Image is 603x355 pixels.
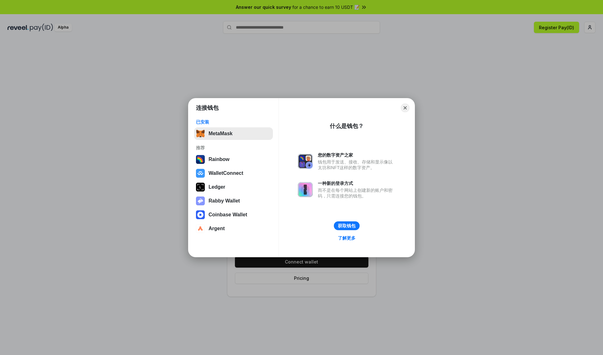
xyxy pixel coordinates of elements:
[194,127,273,140] button: MetaMask
[194,153,273,166] button: Rainbow
[196,183,205,191] img: svg+xml,%3Csvg%20xmlns%3D%22http%3A%2F%2Fwww.w3.org%2F2000%2Fsvg%22%20width%3D%2228%22%20height%3...
[194,208,273,221] button: Coinbase Wallet
[338,235,356,241] div: 了解更多
[196,169,205,178] img: svg+xml,%3Csvg%20width%3D%2228%22%20height%3D%2228%22%20viewBox%3D%220%200%2028%2028%22%20fill%3D...
[194,195,273,207] button: Rabby Wallet
[318,159,396,170] div: 钱包用于发送、接收、存储和显示像以太坊和NFT这样的数字资产。
[194,167,273,180] button: WalletConnect
[401,103,410,112] button: Close
[209,184,225,190] div: Ledger
[209,226,225,231] div: Argent
[196,145,271,151] div: 推荐
[318,187,396,199] div: 而不是在每个网站上创建新的账户和密码，只需连接您的钱包。
[196,104,219,112] h1: 连接钱包
[334,234,359,242] a: 了解更多
[209,131,232,136] div: MetaMask
[194,181,273,193] button: Ledger
[194,222,273,235] button: Argent
[196,210,205,219] img: svg+xml,%3Csvg%20width%3D%2228%22%20height%3D%2228%22%20viewBox%3D%220%200%2028%2028%22%20fill%3D...
[334,221,360,230] button: 获取钱包
[209,212,247,218] div: Coinbase Wallet
[338,223,356,229] div: 获取钱包
[196,224,205,233] img: svg+xml,%3Csvg%20width%3D%2228%22%20height%3D%2228%22%20viewBox%3D%220%200%2028%2028%22%20fill%3D...
[209,170,243,176] div: WalletConnect
[298,182,313,197] img: svg+xml,%3Csvg%20xmlns%3D%22http%3A%2F%2Fwww.w3.org%2F2000%2Fsvg%22%20fill%3D%22none%22%20viewBox...
[209,157,230,162] div: Rainbow
[318,180,396,186] div: 一种新的登录方式
[196,197,205,205] img: svg+xml,%3Csvg%20xmlns%3D%22http%3A%2F%2Fwww.w3.org%2F2000%2Fsvg%22%20fill%3D%22none%22%20viewBox...
[196,155,205,164] img: svg+xml,%3Csvg%20width%3D%22120%22%20height%3D%22120%22%20viewBox%3D%220%200%20120%20120%22%20fil...
[330,122,364,130] div: 什么是钱包？
[209,198,240,204] div: Rabby Wallet
[298,154,313,169] img: svg+xml,%3Csvg%20xmlns%3D%22http%3A%2F%2Fwww.w3.org%2F2000%2Fsvg%22%20fill%3D%22none%22%20viewBox...
[318,152,396,158] div: 您的数字资产之家
[196,119,271,125] div: 已安装
[196,129,205,138] img: svg+xml,%3Csvg%20fill%3D%22none%22%20height%3D%2233%22%20viewBox%3D%220%200%2035%2033%22%20width%...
